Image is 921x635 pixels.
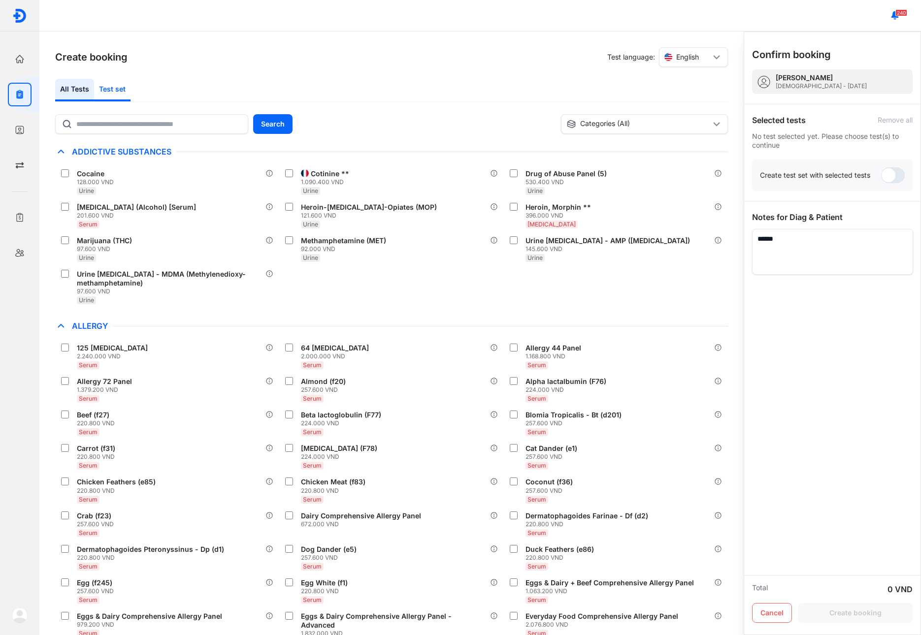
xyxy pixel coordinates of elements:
button: Cancel [752,603,792,623]
div: Test language: [607,47,728,67]
div: 257.600 VND [77,587,116,595]
span: Serum [303,395,322,402]
div: 224.000 VND [526,386,610,394]
div: 220.800 VND [526,554,598,562]
div: Selected tests [752,114,806,126]
div: 220.800 VND [526,520,652,528]
div: Allergy 72 Panel [77,377,132,386]
div: Urine [MEDICAL_DATA] - MDMA (Methylenedioxy-methamphetamine) [77,270,262,287]
span: Serum [527,462,546,469]
span: Serum [79,395,98,402]
div: 257.600 VND [526,487,577,495]
span: Serum [79,221,98,228]
span: Serum [303,596,322,603]
button: Create booking [798,603,913,623]
div: 125 [MEDICAL_DATA] [77,344,148,352]
div: 1.379.200 VND [77,386,136,394]
span: [MEDICAL_DATA] [527,221,576,228]
div: 672.000 VND [301,520,425,528]
div: Almond (f20) [301,377,346,386]
div: 257.600 VND [301,554,361,562]
div: Crab (f23) [77,511,111,520]
div: 257.600 VND [526,453,581,461]
div: 257.600 VND [77,520,115,528]
div: Coconut (f36) [526,477,573,486]
span: 240 [895,9,907,16]
div: Beef (f27) [77,411,109,419]
span: Serum [303,361,322,369]
h3: Confirm booking [752,48,831,62]
div: 2.076.800 VND [526,621,682,629]
div: Everyday Food Comprehensive Allergy Panel [526,612,678,621]
div: 145.600 VND [526,245,694,253]
img: logo [12,607,28,623]
div: 979.200 VND [77,621,226,629]
span: Serum [79,462,98,469]
div: 0 VND [888,583,913,595]
h3: Create booking [55,50,128,64]
div: 1.168.800 VND [526,352,585,360]
div: Dermatophagoides Pteronyssinus - Dp (d1) [77,545,224,554]
div: Egg White (f1) [301,578,348,587]
div: 1.063.200 VND [526,587,698,595]
span: Serum [527,496,546,503]
div: Notes for Diag & Patient [752,211,913,223]
div: Carrot (f31) [77,444,115,453]
span: Urine [303,187,318,194]
div: 220.800 VND [77,453,119,461]
div: Chicken Feathers (e85) [77,477,156,486]
div: 2.000.000 VND [301,352,373,360]
span: Serum [527,395,546,402]
div: Blomia Tropicalis - Bt (d201) [526,411,622,419]
div: Create test set with selected tests [760,171,870,180]
div: Dermatophagoides Farinae - Df (d2) [526,511,648,520]
div: Heroin-[MEDICAL_DATA]-Opiates (MOP) [301,203,437,212]
div: 64 [MEDICAL_DATA] [301,344,369,352]
div: 201.600 VND [77,212,200,220]
div: Beta lactoglobulin (F77) [301,411,381,419]
span: Serum [527,596,546,603]
div: No test selected yet. Please choose test(s) to continue [752,132,913,150]
div: Test set [94,79,131,101]
span: Urine [79,296,94,304]
span: Urine [79,187,94,194]
div: Cat Dander (e1) [526,444,577,453]
div: 97.600 VND [77,287,265,295]
span: Urine [303,254,318,261]
div: Drug of Abuse Panel (5) [526,169,607,178]
div: Eggs & Dairy Comprehensive Allergy Panel [77,612,222,621]
span: English [676,53,699,62]
div: 224.000 VND [301,453,381,461]
span: Addictive Substances [67,147,176,157]
div: Egg (f245) [77,578,112,587]
div: Total [752,583,768,595]
div: 257.600 VND [301,386,350,394]
span: Serum [303,428,322,436]
div: Marijuana (THC) [77,236,132,245]
div: All Tests [55,79,94,101]
span: Serum [79,596,98,603]
div: 257.600 VND [526,419,625,427]
div: 220.800 VND [301,487,369,495]
div: Chicken Meat (f83) [301,477,365,486]
span: Serum [79,361,98,369]
div: Dairy Comprehensive Allergy Panel [301,511,421,520]
span: Serum [79,563,98,570]
button: Search [253,114,293,134]
div: Eggs & Dairy + Beef Comprehensive Allergy Panel [526,578,694,587]
div: 97.600 VND [77,245,136,253]
div: 530.400 VND [526,178,611,186]
span: Allergy [67,321,113,331]
div: Cotinine ** [311,169,349,178]
span: Serum [303,496,322,503]
span: Urine [79,254,94,261]
div: Cocaine [77,169,104,178]
div: Alpha lactalbumin (F76) [526,377,606,386]
div: Eggs & Dairy Comprehensive Allergy Panel - Advanced [301,612,486,630]
span: Urine [303,221,318,228]
div: Categories (All) [566,119,711,129]
div: 220.800 VND [301,587,352,595]
div: Allergy 44 Panel [526,344,581,352]
div: Methamphetamine (MET) [301,236,386,245]
div: 220.800 VND [77,487,160,495]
